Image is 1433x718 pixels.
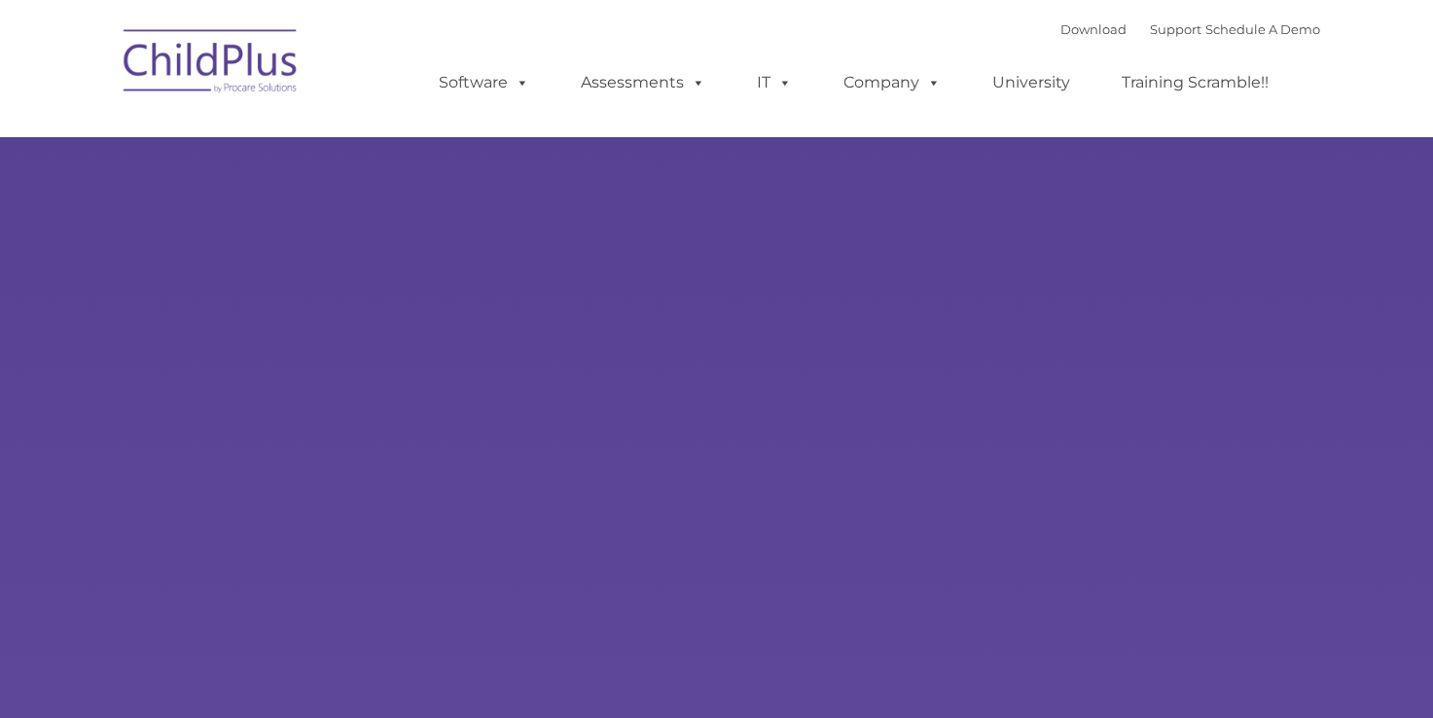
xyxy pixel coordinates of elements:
a: Download [1060,21,1127,37]
img: ChildPlus by Procare Solutions [114,16,308,113]
font: | [1060,21,1320,37]
a: Software [419,63,549,102]
a: University [973,63,1090,102]
a: Schedule A Demo [1205,21,1320,37]
a: Assessments [561,63,725,102]
a: Support [1150,21,1201,37]
a: Company [824,63,960,102]
a: IT [737,63,811,102]
a: Training Scramble!! [1102,63,1288,102]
